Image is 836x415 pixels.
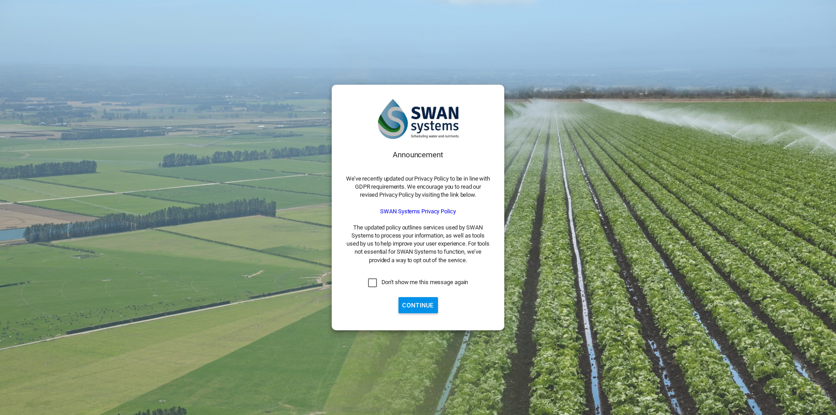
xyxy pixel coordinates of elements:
button: Continue [399,297,438,313]
a: SWAN Systems Privacy Policy [380,208,455,215]
span: We’ve recently updated our Privacy Policy to be in line with GDPR requirements. We encourage you ... [346,175,490,198]
span: The updated policy outlines services used by SWAN Systems to process your information, as well as... [347,224,489,264]
div: Announcement [346,150,490,160]
img: SWAN-Landscape-Logo-Colour.png [378,99,459,139]
div: Don't show me this message again [381,278,468,286]
md-checkbox: Don't show me this message again [368,278,468,287]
